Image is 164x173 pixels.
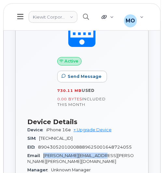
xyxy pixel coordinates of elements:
button: Send Message [57,71,107,82]
iframe: Messenger Launcher [136,145,159,168]
span: Unknown Manager [51,167,91,172]
span: 89043052010008889625001648724055 [38,145,132,150]
span: 730.11 MB [57,88,82,93]
span: 0.00 Bytes [57,97,82,101]
span: iPhone 16e [46,127,71,132]
a: Kiewit Corporation [29,11,77,23]
span: MO [126,17,135,25]
span: EID [27,145,38,150]
span: SIM [27,136,39,141]
h3: Device Details [27,118,137,126]
span: [TECHNICAL_ID] [39,136,73,141]
div: Mark Oyekunie [119,10,148,23]
span: [PERSON_NAME][EMAIL_ADDRESS][PERSON_NAME][PERSON_NAME][DOMAIN_NAME] [27,153,134,164]
a: + Upgrade Device [74,127,112,132]
span: Send Message [68,73,102,79]
span: Active [65,58,79,64]
div: Quicklinks [97,10,118,23]
span: used [82,88,95,93]
span: Manager [27,167,51,172]
span: Device [27,127,46,132]
span: Email [27,153,43,158]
